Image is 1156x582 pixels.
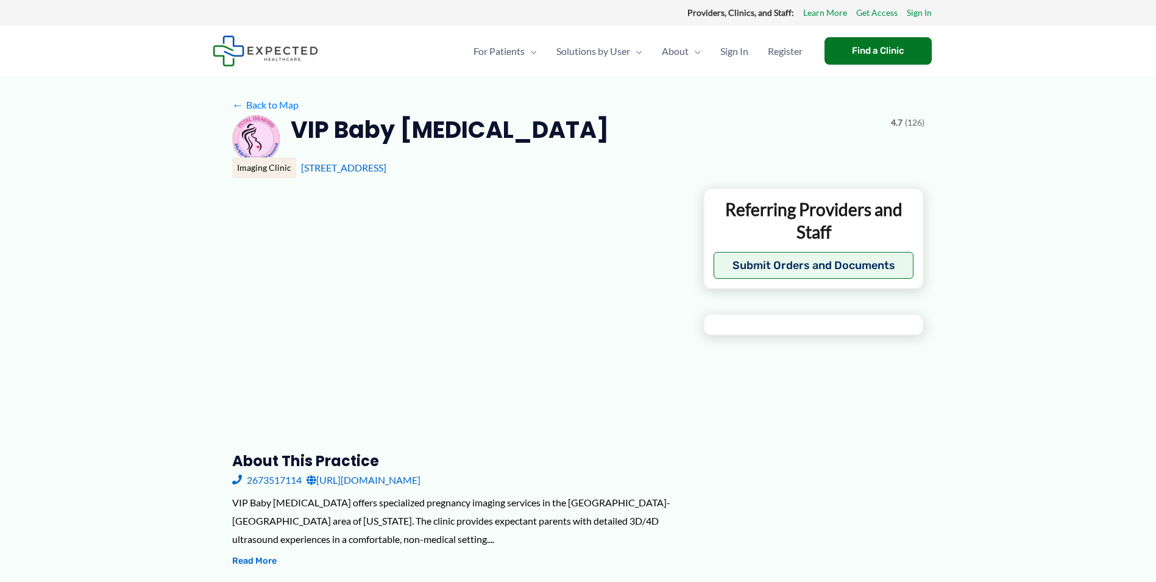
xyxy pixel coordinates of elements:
nav: Primary Site Navigation [464,30,812,73]
div: VIP Baby [MEDICAL_DATA] offers specialized pregnancy imaging services in the [GEOGRAPHIC_DATA]-[G... [232,494,684,548]
span: About [662,30,689,73]
a: [URL][DOMAIN_NAME] [307,471,420,489]
a: AboutMenu Toggle [652,30,711,73]
a: ←Back to Map [232,96,299,114]
a: Sign In [711,30,758,73]
span: (126) [905,115,924,131]
a: Learn More [803,5,847,21]
a: Solutions by UserMenu Toggle [547,30,652,73]
span: 4.7 [891,115,902,131]
a: For PatientsMenu Toggle [464,30,547,73]
a: Get Access [856,5,898,21]
span: Menu Toggle [525,30,537,73]
strong: Providers, Clinics, and Staff: [687,7,794,18]
span: Menu Toggle [689,30,701,73]
h2: VIP Baby [MEDICAL_DATA] [291,115,609,145]
h3: About this practice [232,451,684,470]
a: 2673517114 [232,471,302,489]
div: Imaging Clinic [232,157,296,178]
a: Register [758,30,812,73]
span: Register [768,30,803,73]
p: Referring Providers and Staff [714,198,914,243]
span: Solutions by User [556,30,630,73]
span: For Patients [473,30,525,73]
a: Sign In [907,5,932,21]
span: ← [232,99,244,110]
button: Read More [232,554,277,569]
span: Sign In [720,30,748,73]
button: Submit Orders and Documents [714,252,914,279]
img: Expected Healthcare Logo - side, dark font, small [213,35,318,66]
span: Menu Toggle [630,30,642,73]
a: [STREET_ADDRESS] [301,162,386,173]
a: Find a Clinic [824,37,932,65]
